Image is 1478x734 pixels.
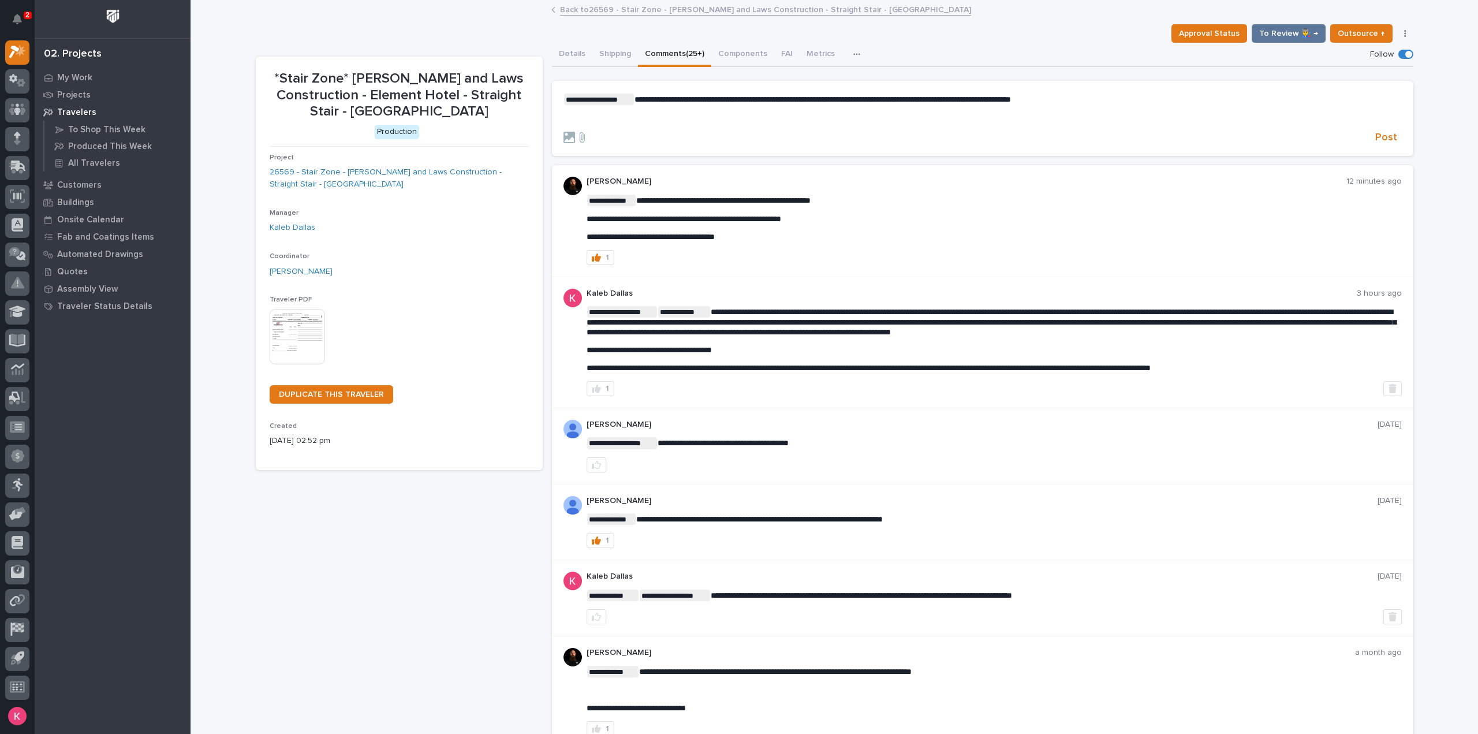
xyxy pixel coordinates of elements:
p: [DATE] [1378,496,1402,506]
span: Coordinator [270,253,309,260]
a: Buildings [35,193,191,211]
button: Components [711,43,774,67]
p: [PERSON_NAME] [587,496,1378,506]
p: [DATE] [1378,420,1402,430]
button: Delete post [1383,381,1402,396]
p: [DATE] 02:52 pm [270,435,529,447]
p: a month ago [1355,648,1402,658]
a: Quotes [35,263,191,280]
p: Assembly View [57,284,118,295]
a: Produced This Week [44,138,191,154]
a: Traveler Status Details [35,297,191,315]
button: Shipping [592,43,638,67]
img: zmKUmRVDQjmBLfnAs97p [563,648,582,666]
span: Traveler PDF [270,296,312,303]
p: Follow [1370,50,1394,59]
a: Onsite Calendar [35,211,191,228]
a: DUPLICATE THIS TRAVELER [270,385,393,404]
a: Travelers [35,103,191,121]
a: Projects [35,86,191,103]
p: Onsite Calendar [57,215,124,225]
a: All Travelers [44,155,191,171]
p: *Stair Zone* [PERSON_NAME] and Laws Construction - Element Hotel - Straight Stair - [GEOGRAPHIC_D... [270,70,529,120]
img: zmKUmRVDQjmBLfnAs97p [563,177,582,195]
p: [PERSON_NAME] [587,420,1378,430]
a: Assembly View [35,280,191,297]
button: 1 [587,533,614,548]
button: like this post [587,609,606,624]
p: 3 hours ago [1357,289,1402,299]
div: 1 [606,725,609,733]
a: Kaleb Dallas [270,222,315,234]
span: Created [270,423,297,430]
button: users-avatar [5,704,29,728]
button: Outsource ↑ [1330,24,1393,43]
p: My Work [57,73,92,83]
img: AOh14GhWdCmNGdrYYOPqe-VVv6zVZj5eQYWy4aoH1XOH=s96-c [563,420,582,438]
p: Projects [57,90,91,100]
div: 02. Projects [44,48,102,61]
a: My Work [35,69,191,86]
p: Customers [57,180,102,191]
p: Fab and Coatings Items [57,232,154,243]
button: Details [552,43,592,67]
a: Back to26569 - Stair Zone - [PERSON_NAME] and Laws Construction - Straight Stair - [GEOGRAPHIC_DATA] [560,2,971,16]
button: Metrics [800,43,842,67]
p: [DATE] [1378,572,1402,582]
p: [PERSON_NAME] [587,177,1346,187]
p: Produced This Week [68,141,152,152]
span: DUPLICATE THIS TRAVELER [279,390,384,398]
span: Approval Status [1179,27,1240,40]
button: Delete post [1383,609,1402,624]
img: ACg8ocJFQJZtOpq0mXhEl6L5cbQXDkmdPAf0fdoBPnlMfqfX=s96-c [563,289,582,307]
button: Approval Status [1171,24,1247,43]
p: Traveler Status Details [57,301,152,312]
button: To Review 👨‍🏭 → [1252,24,1326,43]
div: 1 [606,254,609,262]
p: Kaleb Dallas [587,289,1357,299]
img: AOh14GhWdCmNGdrYYOPqe-VVv6zVZj5eQYWy4aoH1XOH=s96-c [563,496,582,515]
button: Notifications [5,7,29,31]
img: Workspace Logo [102,6,124,27]
a: Automated Drawings [35,245,191,263]
p: 2 [25,11,29,19]
p: [PERSON_NAME] [587,648,1355,658]
a: Fab and Coatings Items [35,228,191,245]
div: 1 [606,536,609,545]
button: Post [1371,131,1402,144]
button: 1 [587,381,614,396]
p: All Travelers [68,158,120,169]
div: 1 [606,385,609,393]
span: Outsource ↑ [1338,27,1385,40]
img: ACg8ocJFQJZtOpq0mXhEl6L5cbQXDkmdPAf0fdoBPnlMfqfX=s96-c [563,572,582,590]
a: [PERSON_NAME] [270,266,333,278]
span: Post [1375,131,1397,144]
p: Travelers [57,107,96,118]
p: Quotes [57,267,88,277]
span: Project [270,154,294,161]
button: 1 [587,250,614,265]
p: Automated Drawings [57,249,143,260]
span: To Review 👨‍🏭 → [1259,27,1318,40]
a: To Shop This Week [44,121,191,137]
button: like this post [587,457,606,472]
p: 12 minutes ago [1346,177,1402,187]
p: Buildings [57,198,94,208]
a: Customers [35,176,191,193]
div: Production [375,125,419,139]
span: Manager [270,210,298,217]
button: FAI [774,43,800,67]
button: Comments (25+) [638,43,711,67]
p: To Shop This Week [68,125,145,135]
a: 26569 - Stair Zone - [PERSON_NAME] and Laws Construction - Straight Stair - [GEOGRAPHIC_DATA] [270,166,529,191]
div: Notifications2 [14,14,29,32]
p: Kaleb Dallas [587,572,1378,582]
